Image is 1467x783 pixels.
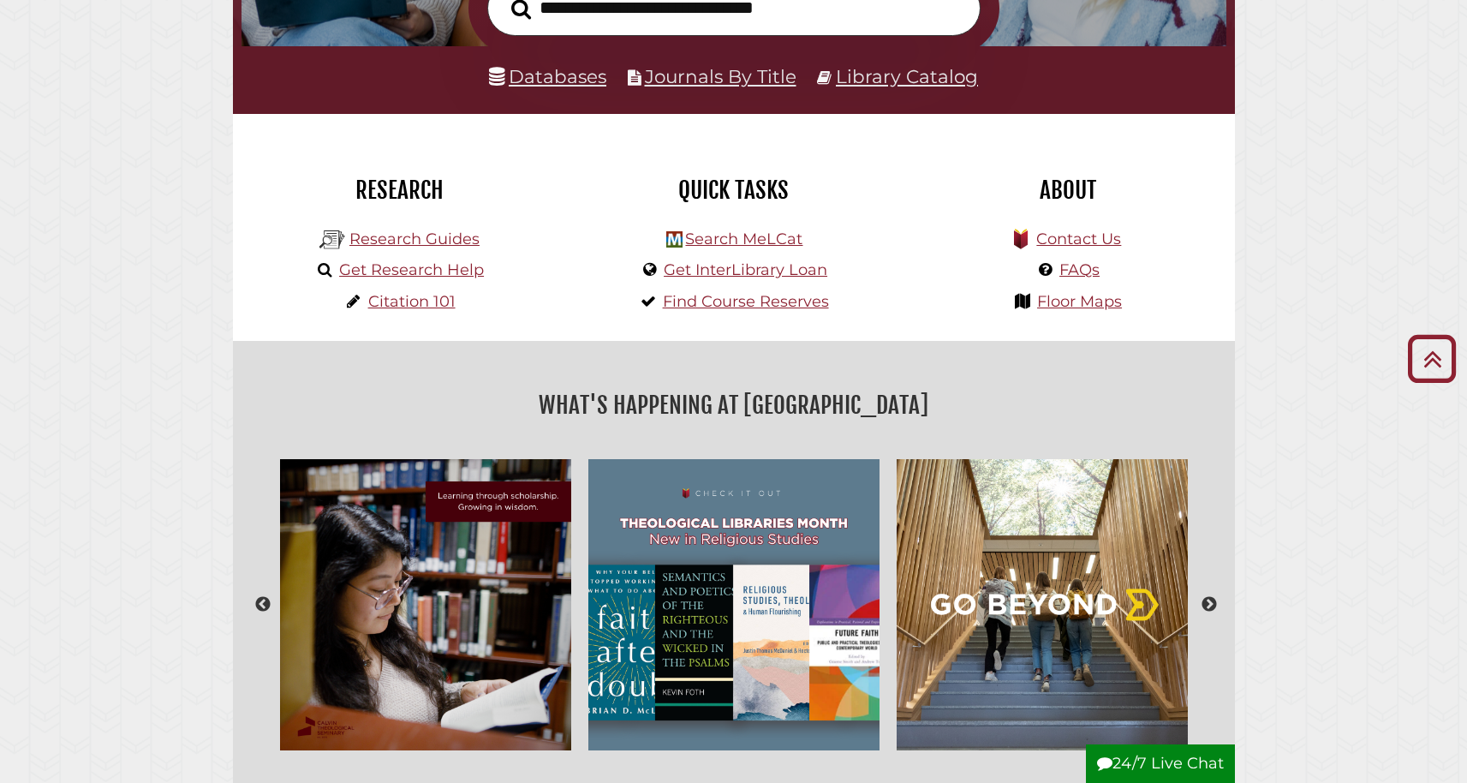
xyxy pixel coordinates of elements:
img: Learning through scholarship, growing in wisdom. [271,451,580,759]
a: Back to Top [1401,344,1463,373]
a: Contact Us [1036,230,1121,248]
button: Next [1201,596,1218,613]
img: Hekman Library Logo [319,227,345,253]
a: Get Research Help [339,260,484,279]
a: Research Guides [349,230,480,248]
img: Go Beyond [888,451,1196,759]
img: Hekman Library Logo [666,231,683,248]
a: Journals By Title [645,65,796,87]
h2: Quick Tasks [580,176,888,205]
a: Library Catalog [836,65,978,87]
a: Citation 101 [368,292,456,311]
a: Search MeLCat [685,230,802,248]
a: Get InterLibrary Loan [664,260,827,279]
a: Databases [489,65,606,87]
a: Find Course Reserves [663,292,829,311]
h2: Research [246,176,554,205]
a: FAQs [1059,260,1100,279]
a: Floor Maps [1037,292,1122,311]
button: Previous [254,596,271,613]
h2: About [914,176,1222,205]
img: Selection of new titles in theology book covers to celebrate Theological Libraries Month [580,451,888,759]
h2: What's Happening at [GEOGRAPHIC_DATA] [246,386,1222,425]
